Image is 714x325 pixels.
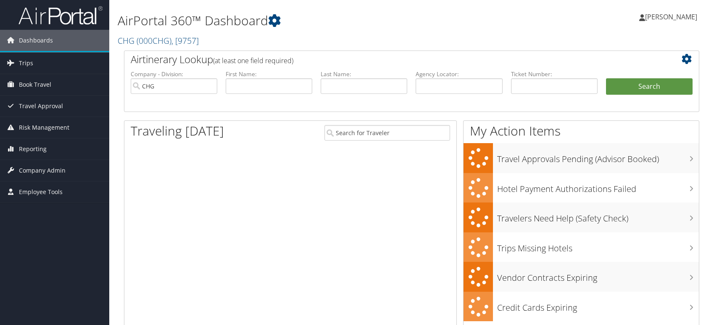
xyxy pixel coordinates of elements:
a: Trips Missing Hotels [464,232,699,262]
a: CHG [118,35,199,46]
a: Vendor Contracts Expiring [464,262,699,292]
h3: Vendor Contracts Expiring [497,268,699,284]
span: (at least one field required) [213,56,293,65]
h3: Travelers Need Help (Safety Check) [497,208,699,224]
h3: Hotel Payment Authorizations Failed [497,179,699,195]
h3: Travel Approvals Pending (Advisor Booked) [497,149,699,165]
label: First Name: [226,70,312,78]
span: Risk Management [19,117,69,138]
a: Credit Cards Expiring [464,292,699,322]
span: Book Travel [19,74,51,95]
h1: My Action Items [464,122,699,140]
span: Company Admin [19,160,66,181]
h3: Credit Cards Expiring [497,298,699,314]
img: airportal-logo.png [18,5,103,25]
label: Agency Locator: [416,70,502,78]
label: Ticket Number: [511,70,598,78]
label: Company - Division: [131,70,217,78]
h2: Airtinerary Lookup [131,52,645,67]
span: Travel Approval [19,96,63,117]
label: Last Name: [321,70,407,78]
span: Reporting [19,139,47,160]
span: [PERSON_NAME] [645,12,697,21]
span: , [ 9757 ] [171,35,199,46]
span: ( 000CHG ) [137,35,171,46]
a: Hotel Payment Authorizations Failed [464,173,699,203]
button: Search [606,78,693,95]
span: Trips [19,53,33,74]
a: Travelers Need Help (Safety Check) [464,202,699,232]
input: Search for Traveler [324,125,450,141]
h1: Traveling [DATE] [131,122,224,140]
h3: Trips Missing Hotels [497,238,699,254]
span: Employee Tools [19,181,63,202]
span: Dashboards [19,30,53,51]
h1: AirPortal 360™ Dashboard [118,12,510,29]
a: Travel Approvals Pending (Advisor Booked) [464,143,699,173]
a: [PERSON_NAME] [639,4,706,29]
